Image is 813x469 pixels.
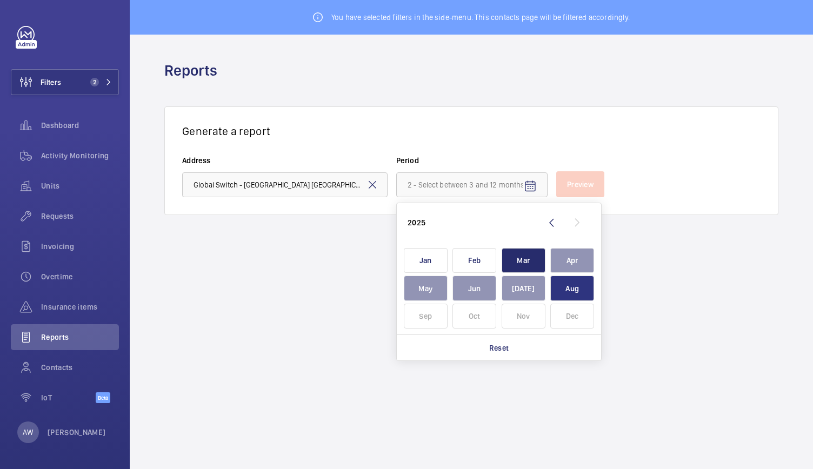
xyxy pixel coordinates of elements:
[489,343,509,353] p: Reset
[450,246,499,274] button: février 2025
[404,248,448,273] span: Jan
[452,248,496,273] span: Feb
[452,304,496,329] span: Oct
[41,362,119,373] span: Contacts
[548,274,597,303] button: août 2025
[41,392,96,403] span: IoT
[23,427,33,438] p: AW
[499,274,548,303] button: juillet 2025
[567,180,594,189] span: Preview
[550,304,594,329] span: Dec
[11,69,119,95] button: Filters2
[499,302,548,330] button: novembre 2025
[548,302,597,330] button: décembre 2025
[41,150,119,161] span: Activity Monitoring
[502,276,545,301] span: [DATE]
[90,78,99,86] span: 2
[502,248,545,273] span: Mar
[550,248,594,273] span: Apr
[41,77,61,88] span: Filters
[404,304,448,329] span: Sep
[182,124,761,138] h3: Generate a report
[182,172,388,197] input: 1 - Type the relevant address
[41,241,119,252] span: Invoicing
[550,276,594,301] span: Aug
[401,246,450,274] button: janvier 2025
[41,120,119,131] span: Dashboard
[450,274,499,303] button: juin 2025
[401,274,450,303] button: mai 2025
[41,211,119,222] span: Requests
[556,171,604,197] button: Preview
[396,155,548,166] label: Period
[408,217,425,228] div: 2025
[452,276,496,301] span: Jun
[41,332,119,343] span: Reports
[41,180,119,191] span: Units
[182,155,388,166] label: Address
[41,271,119,282] span: Overtime
[517,173,543,199] button: Open calendar
[164,61,224,81] h1: Reports
[548,246,597,274] button: avril 2025
[404,276,448,301] span: May
[48,427,106,438] p: [PERSON_NAME]
[96,392,110,403] span: Beta
[41,301,119,312] span: Insurance items
[502,304,545,329] span: Nov
[401,302,450,330] button: septembre 2025
[499,246,548,274] button: mars 2025
[450,302,499,330] button: octobre 2025
[396,172,548,197] input: 2 - Select between 3 and 12 months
